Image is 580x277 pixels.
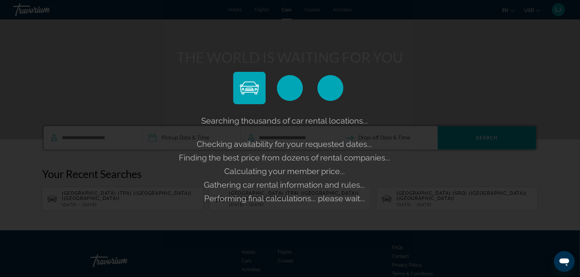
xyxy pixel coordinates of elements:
span: Searching thousands of car rental locations... [201,116,368,126]
span: Calculating your member price... [224,166,345,176]
span: Checking availability for your requested dates... [197,139,372,149]
span: Performing final calculations... please wait... [204,194,365,203]
span: Gathering car rental information and rules... [204,180,365,190]
span: Finding the best price from dozens of rental companies... [179,153,390,162]
iframe: Button to launch messaging window [554,251,575,272]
